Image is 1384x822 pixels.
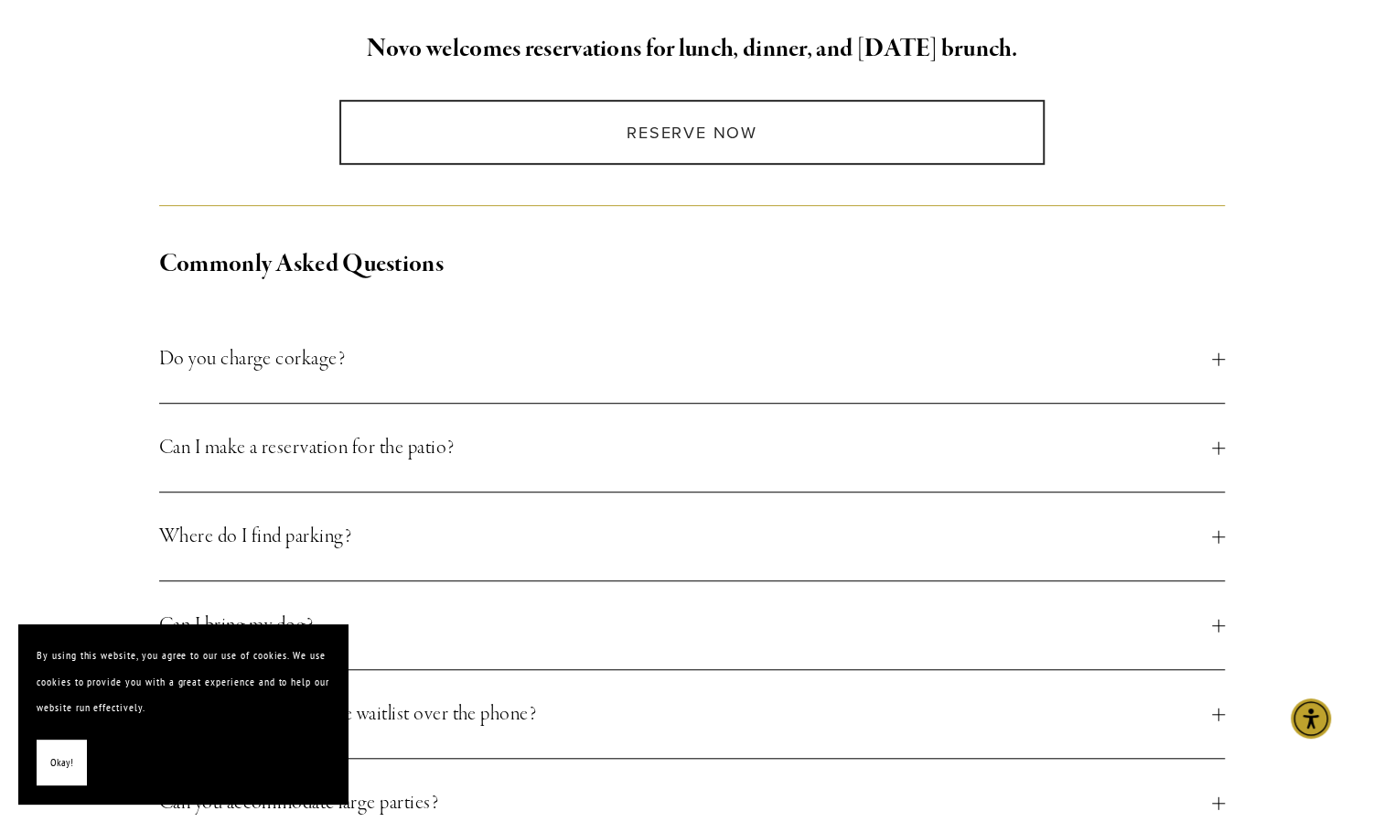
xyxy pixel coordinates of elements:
[159,492,1226,580] button: Where do I find parking?
[18,624,348,804] section: Cookie banner
[159,245,1226,284] h2: Commonly Asked Questions
[159,786,1213,819] span: Can you accommodate large parties?
[159,670,1226,758] button: Can I add my name to the waitlist over the phone?
[159,431,1213,464] span: Can I make a reservation for the patio?
[159,315,1226,403] button: Do you charge corkage?
[159,609,1213,642] span: Can I bring my dog?
[159,342,1213,375] span: Do you charge corkage?
[1291,698,1331,739] div: Accessibility Menu
[159,404,1226,492] button: Can I make a reservation for the patio?
[37,740,87,786] button: Okay!
[159,30,1226,69] h2: Novo welcomes reservations for lunch, dinner, and [DATE] brunch.
[50,750,73,776] span: Okay!
[159,698,1213,730] span: Can I add my name to the waitlist over the phone?
[159,520,1213,553] span: Where do I find parking?
[159,581,1226,669] button: Can I bring my dog?
[37,643,329,721] p: By using this website, you agree to our use of cookies. We use cookies to provide you with a grea...
[339,100,1045,165] a: Reserve Now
